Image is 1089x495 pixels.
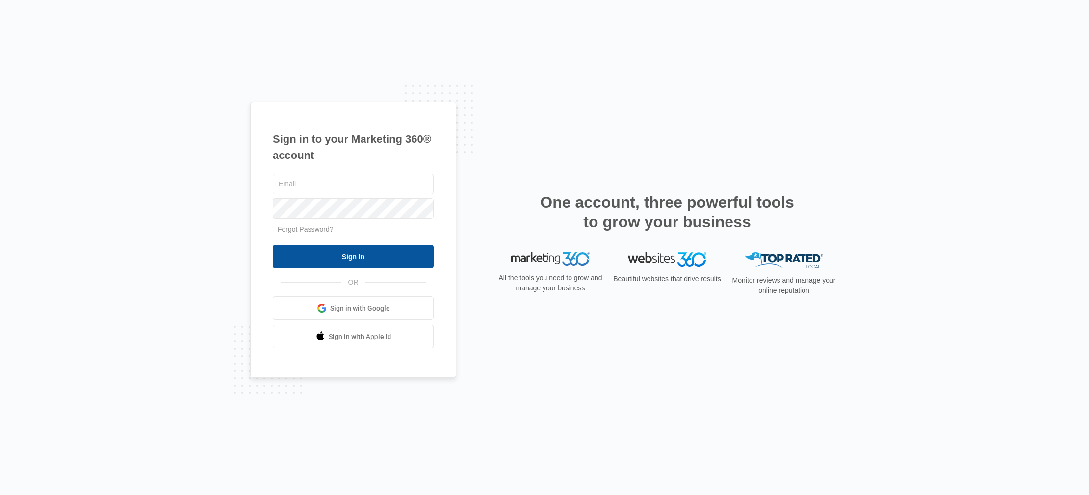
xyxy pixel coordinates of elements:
[495,273,605,293] p: All the tools you need to grow and manage your business
[278,225,334,233] a: Forgot Password?
[537,192,797,232] h2: One account, three powerful tools to grow your business
[628,252,706,266] img: Websites 360
[273,245,434,268] input: Sign In
[273,174,434,194] input: Email
[729,275,839,296] p: Monitor reviews and manage your online reputation
[745,252,823,268] img: Top Rated Local
[330,303,390,313] span: Sign in with Google
[273,131,434,163] h1: Sign in to your Marketing 360® account
[511,252,590,266] img: Marketing 360
[612,274,722,284] p: Beautiful websites that drive results
[273,296,434,320] a: Sign in with Google
[341,277,365,287] span: OR
[273,325,434,348] a: Sign in with Apple Id
[329,332,391,342] span: Sign in with Apple Id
